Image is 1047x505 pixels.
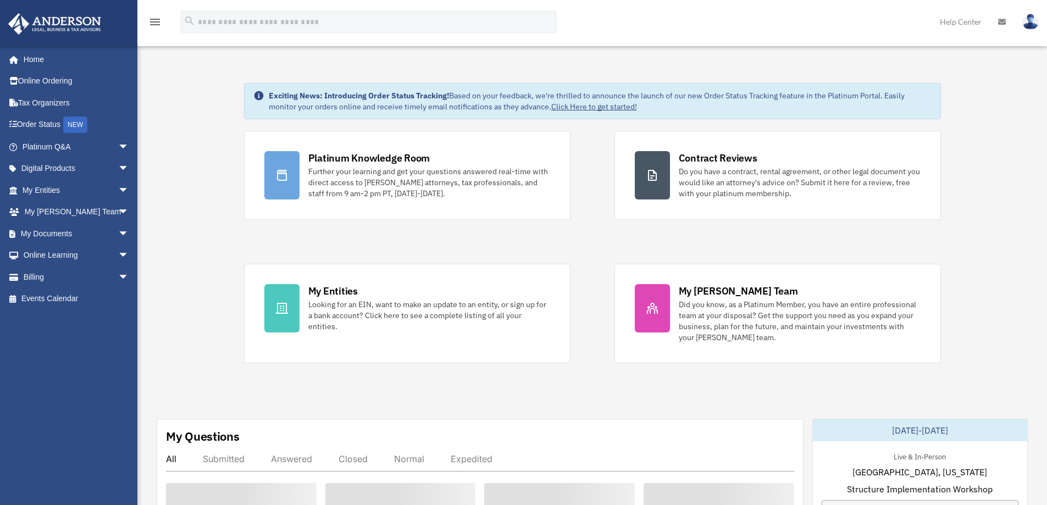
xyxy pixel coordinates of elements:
div: Did you know, as a Platinum Member, you have an entire professional team at your disposal? Get th... [679,299,921,343]
a: Digital Productsarrow_drop_down [8,158,146,180]
div: All [166,453,176,464]
div: My Questions [166,428,240,445]
div: [DATE]-[DATE] [813,419,1027,441]
a: Home [8,48,140,70]
a: My [PERSON_NAME] Team Did you know, as a Platinum Member, you have an entire professional team at... [614,264,941,363]
img: User Pic [1022,14,1039,30]
span: arrow_drop_down [118,136,140,158]
div: Submitted [203,453,245,464]
span: arrow_drop_down [118,158,140,180]
div: Answered [271,453,312,464]
a: Contract Reviews Do you have a contract, rental agreement, or other legal document you would like... [614,131,941,220]
div: My [PERSON_NAME] Team [679,284,798,298]
a: Tax Organizers [8,92,146,114]
span: arrow_drop_down [118,223,140,245]
i: search [184,15,196,27]
i: menu [148,15,162,29]
div: Platinum Knowledge Room [308,151,430,165]
div: Based on your feedback, we're thrilled to announce the launch of our new Order Status Tracking fe... [269,90,932,112]
a: My Documentsarrow_drop_down [8,223,146,245]
a: Platinum Knowledge Room Further your learning and get your questions answered real-time with dire... [244,131,570,220]
a: My [PERSON_NAME] Teamarrow_drop_down [8,201,146,223]
div: My Entities [308,284,358,298]
a: Click Here to get started! [551,102,637,112]
span: arrow_drop_down [118,266,140,288]
span: [GEOGRAPHIC_DATA], [US_STATE] [852,465,987,479]
a: menu [148,19,162,29]
a: Online Ordering [8,70,146,92]
a: Platinum Q&Aarrow_drop_down [8,136,146,158]
a: Order StatusNEW [8,114,146,136]
div: Expedited [451,453,492,464]
a: My Entitiesarrow_drop_down [8,179,146,201]
a: Billingarrow_drop_down [8,266,146,288]
div: Do you have a contract, rental agreement, or other legal document you would like an attorney's ad... [679,166,921,199]
img: Anderson Advisors Platinum Portal [5,13,104,35]
div: Live & In-Person [885,450,955,462]
span: arrow_drop_down [118,245,140,267]
div: Normal [394,453,424,464]
span: arrow_drop_down [118,201,140,224]
strong: Exciting News: Introducing Order Status Tracking! [269,91,449,101]
a: Events Calendar [8,288,146,310]
span: arrow_drop_down [118,179,140,202]
div: Closed [339,453,368,464]
div: Further your learning and get your questions answered real-time with direct access to [PERSON_NAM... [308,166,550,199]
a: Online Learningarrow_drop_down [8,245,146,267]
div: Contract Reviews [679,151,757,165]
div: NEW [63,116,87,133]
span: Structure Implementation Workshop [847,482,993,496]
div: Looking for an EIN, want to make an update to an entity, or sign up for a bank account? Click her... [308,299,550,332]
a: My Entities Looking for an EIN, want to make an update to an entity, or sign up for a bank accoun... [244,264,570,363]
